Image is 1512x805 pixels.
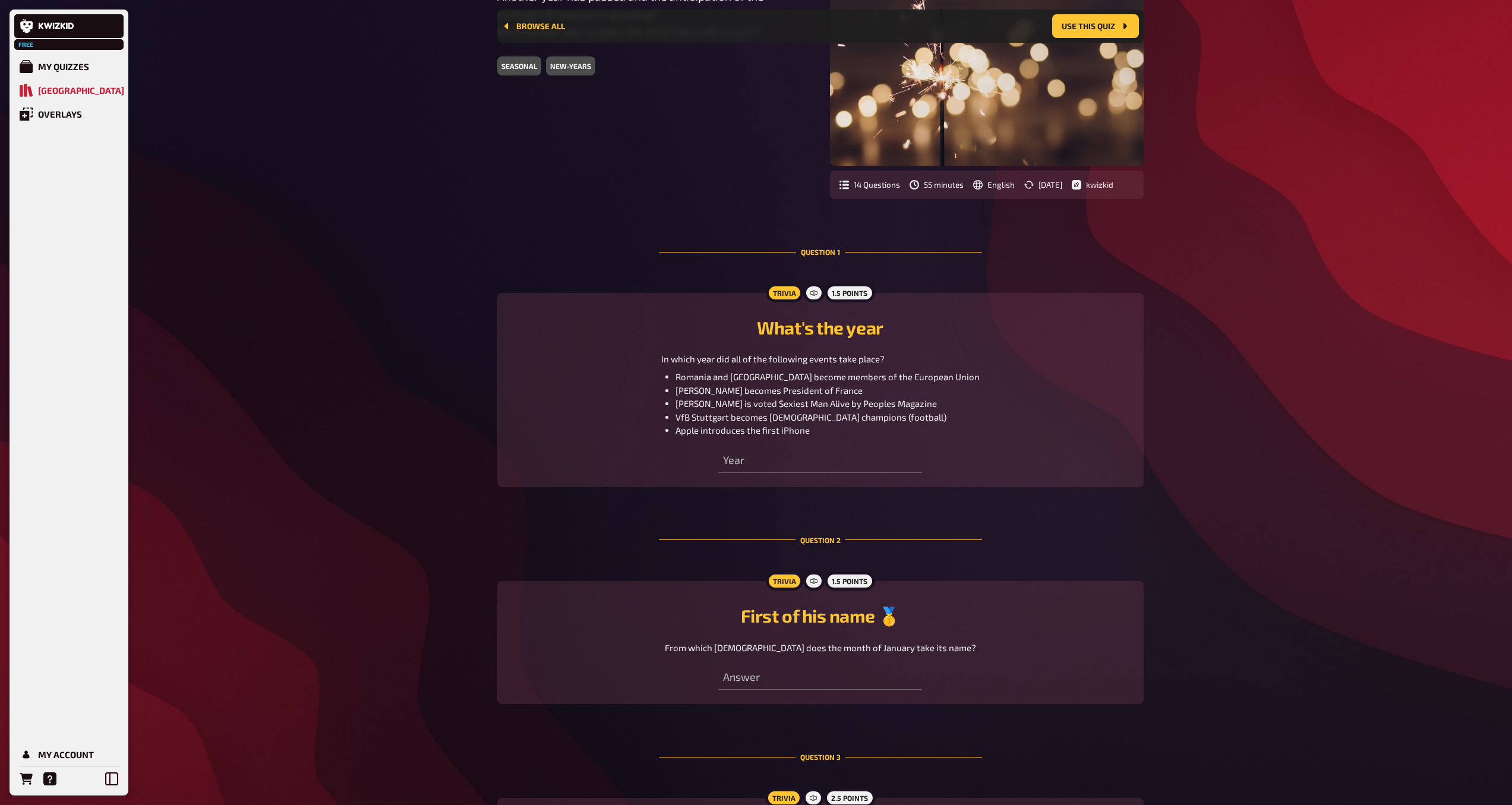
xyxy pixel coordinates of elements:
a: Overlays [14,102,124,126]
input: Answer [718,666,922,690]
div: new-years [546,56,595,75]
div: Estimated duration [910,180,964,190]
span: Free [15,41,37,48]
div: My Account [38,749,94,760]
span: [PERSON_NAME] becomes President of France [675,385,863,396]
span: Romania and [GEOGRAPHIC_DATA] become members of the European Union [675,371,980,382]
div: Overlays [38,109,82,119]
div: [GEOGRAPHIC_DATA] [38,85,124,96]
a: Quiz Library [14,78,124,102]
a: Orders [14,767,38,791]
div: 1.5 points [825,572,875,591]
span: VfB Stuttgart becomes [DEMOGRAPHIC_DATA] champions (football) [675,412,946,422]
div: seasonal [497,56,541,75]
div: Last update [1024,180,1062,190]
a: Help [38,767,62,791]
button: Use this quiz [1052,14,1139,38]
span: From which [DEMOGRAPHIC_DATA] does the month of January take its name? [665,642,976,653]
div: Trivia [765,283,803,302]
div: Author [1072,180,1113,190]
div: Question 2 [659,506,982,574]
div: 1.5 points [825,283,875,302]
span: [PERSON_NAME] is voted Sexiest Man Alive by Peoples Magazine [675,398,937,409]
div: Question 1 [659,218,982,286]
a: Browse all [502,21,565,31]
div: Question 3 [659,723,982,791]
div: Trivia [765,572,803,591]
h2: What's the year [512,317,1129,338]
span: In which year did all of the following events take place? [661,353,885,364]
a: My Quizzes [14,55,124,78]
div: Content language [973,180,1015,190]
div: My Quizzes [38,61,89,72]
a: My Account [14,743,124,766]
div: Number of questions [839,180,900,190]
input: Year [718,449,922,473]
span: Apple introduces the first iPhone [675,425,810,435]
h2: First of his name 🥇 [512,605,1129,627]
